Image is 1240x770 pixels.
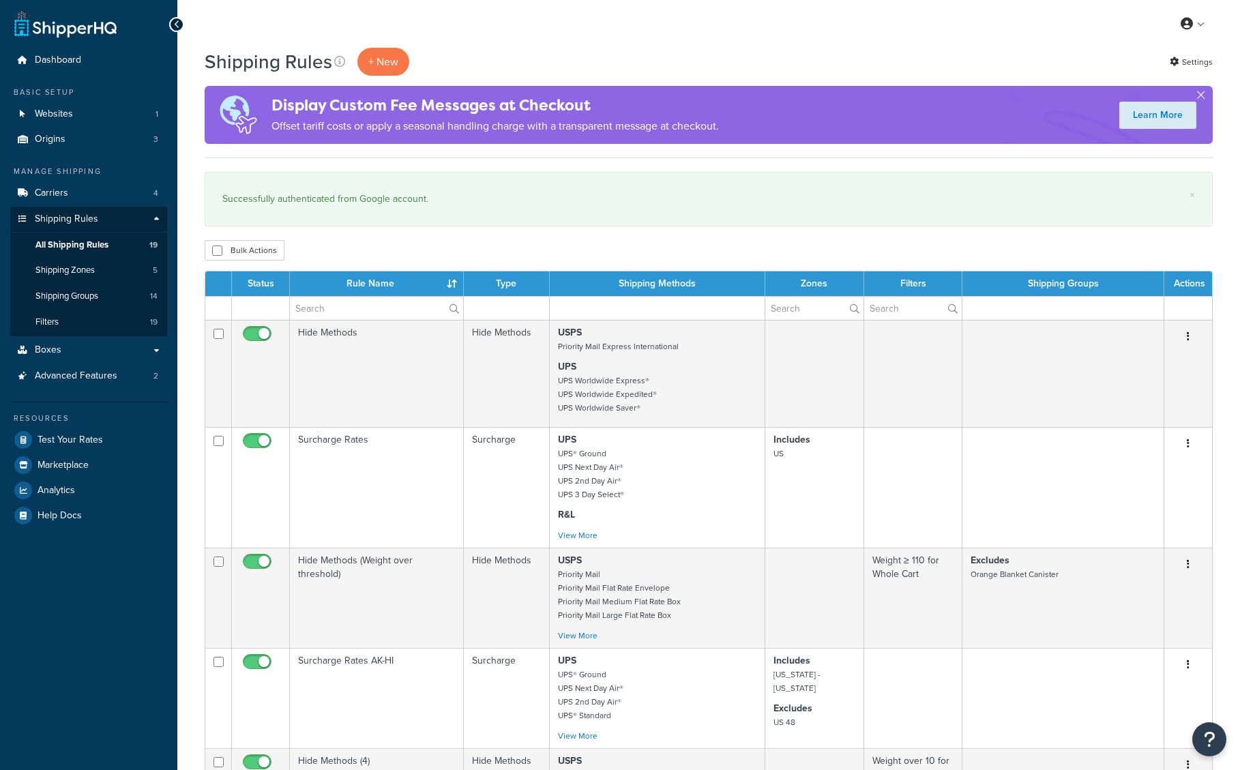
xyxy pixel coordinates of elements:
span: All Shipping Rules [35,239,108,251]
button: Open Resource Center [1192,722,1226,756]
span: 19 [150,316,158,328]
li: Origins [10,127,167,152]
small: Priority Mail Express International [558,340,679,353]
h1: Shipping Rules [205,48,332,75]
strong: Includes [773,653,810,668]
div: Basic Setup [10,87,167,98]
strong: Excludes [971,553,1009,567]
li: Shipping Zones [10,258,167,283]
th: Type [464,271,550,296]
span: 19 [149,239,158,251]
strong: Includes [773,432,810,447]
a: View More [558,630,597,642]
a: Websites 1 [10,102,167,127]
th: Shipping Groups [962,271,1164,296]
strong: USPS [558,754,582,768]
a: × [1190,190,1195,201]
span: Dashboard [35,55,81,66]
td: Hide Methods (Weight over threshold) [290,548,464,648]
span: 5 [153,265,158,276]
a: View More [558,730,597,742]
h4: Display Custom Fee Messages at Checkout [271,94,719,117]
strong: USPS [558,553,582,567]
th: Shipping Methods [550,271,765,296]
small: Orange Blanket Canister [971,568,1059,580]
small: UPS Worldwide Express® UPS Worldwide Expedited® UPS Worldwide Saver® [558,374,657,414]
input: Search [864,297,962,320]
strong: Excludes [773,701,812,715]
strong: USPS [558,325,582,340]
th: Rule Name : activate to sort column ascending [290,271,464,296]
td: Surcharge [464,648,550,748]
span: Boxes [35,344,61,356]
small: UPS® Ground UPS Next Day Air® UPS 2nd Day Air® UPS 3 Day Select® [558,447,624,501]
a: ShipperHQ Home [14,10,117,38]
input: Search [765,297,863,320]
a: Filters 19 [10,310,167,335]
li: Websites [10,102,167,127]
li: All Shipping Rules [10,233,167,258]
small: Priority Mail Priority Mail Flat Rate Envelope Priority Mail Medium Flat Rate Box Priority Mail L... [558,568,681,621]
a: All Shipping Rules 19 [10,233,167,258]
a: Dashboard [10,48,167,73]
a: Analytics [10,478,167,503]
img: duties-banner-06bc72dcb5fe05cb3f9472aba00be2ae8eb53ab6f0d8bb03d382ba314ac3c341.png [205,86,271,144]
strong: R&L [558,507,575,522]
small: [US_STATE] - [US_STATE] [773,668,821,694]
span: 4 [153,188,158,199]
span: 14 [150,291,158,302]
th: Filters [864,271,962,296]
li: Advanced Features [10,364,167,389]
a: Marketplace [10,453,167,477]
span: Marketplace [38,460,89,471]
div: Resources [10,413,167,424]
a: Help Docs [10,503,167,528]
a: Carriers 4 [10,181,167,206]
li: Filters [10,310,167,335]
td: Surcharge Rates [290,427,464,548]
span: 3 [153,134,158,145]
a: Settings [1170,53,1213,72]
button: Bulk Actions [205,240,284,261]
small: US 48 [773,716,795,728]
strong: UPS [558,359,576,374]
div: Manage Shipping [10,166,167,177]
a: Learn More [1119,102,1196,129]
span: Shipping Zones [35,265,95,276]
strong: UPS [558,432,576,447]
li: Shipping Rules [10,207,167,336]
a: View More [558,529,597,542]
span: Help Docs [38,510,82,522]
a: Origins 3 [10,127,167,152]
span: Carriers [35,188,68,199]
th: Status [232,271,290,296]
td: Hide Methods [290,320,464,427]
span: Shipping Rules [35,213,98,225]
span: Advanced Features [35,370,117,382]
input: Search [290,297,463,320]
span: Origins [35,134,65,145]
th: Actions [1164,271,1212,296]
a: Shipping Zones 5 [10,258,167,283]
a: Advanced Features 2 [10,364,167,389]
li: Carriers [10,181,167,206]
p: + New [357,48,409,76]
small: US [773,447,784,460]
a: Shipping Rules [10,207,167,232]
span: Shipping Groups [35,291,98,302]
a: Boxes [10,338,167,363]
span: Websites [35,108,73,120]
td: Surcharge Rates AK-HI [290,648,464,748]
span: 1 [156,108,158,120]
span: 2 [153,370,158,382]
td: Hide Methods [464,320,550,427]
td: Weight ≥ 110 for Whole Cart [864,548,962,648]
span: Analytics [38,485,75,497]
small: UPS® Ground UPS Next Day Air® UPS 2nd Day Air® UPS® Standard [558,668,623,722]
a: Test Your Rates [10,428,167,452]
